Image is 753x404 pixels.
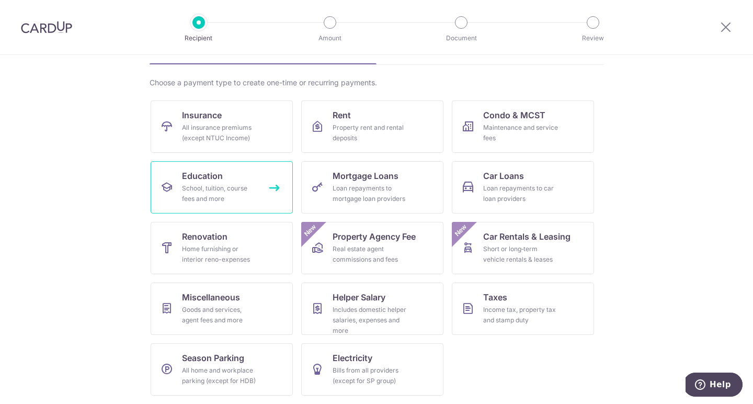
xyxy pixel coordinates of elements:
a: Car LoansLoan repayments to car loan providers [452,161,594,214]
div: Choose a payment type to create one-time or recurring payments. [150,77,603,88]
a: TaxesIncome tax, property tax and stamp duty [452,283,594,335]
a: Car Rentals & LeasingShort or long‑term vehicle rentals & leasesNew [452,222,594,274]
div: Bills from all providers (except for SP group) [333,365,408,386]
a: RentProperty rent and rental deposits [301,100,443,153]
span: Car Loans [483,170,524,182]
div: Loan repayments to mortgage loan providers [333,183,408,204]
p: Amount [291,33,369,43]
div: All home and workplace parking (except for HDB) [182,365,257,386]
p: Document [423,33,500,43]
div: Short or long‑term vehicle rentals & leases [483,244,558,265]
a: Property Agency FeeReal estate agent commissions and feesNew [301,222,443,274]
span: Help [24,7,45,17]
span: Car Rentals & Leasing [483,230,571,243]
a: Condo & MCSTMaintenance and service fees [452,100,594,153]
span: Renovation [182,230,227,243]
span: Education [182,170,223,182]
a: Mortgage LoansLoan repayments to mortgage loan providers [301,161,443,214]
span: Miscellaneous [182,291,240,304]
span: New [302,222,319,239]
a: Helper SalaryIncludes domestic helper salaries, expenses and more [301,283,443,335]
span: Rent [333,109,351,121]
a: MiscellaneousGoods and services, agent fees and more [151,283,293,335]
div: Maintenance and service fees [483,122,558,143]
div: All insurance premiums (except NTUC Income) [182,122,257,143]
div: Includes domestic helper salaries, expenses and more [333,305,408,336]
div: School, tuition, course fees and more [182,183,257,204]
div: Loan repayments to car loan providers [483,183,558,204]
span: Taxes [483,291,507,304]
span: Electricity [333,352,372,364]
a: EducationSchool, tuition, course fees and more [151,161,293,214]
img: CardUp [21,21,72,33]
a: RenovationHome furnishing or interior reno-expenses [151,222,293,274]
div: Property rent and rental deposits [333,122,408,143]
iframe: Opens a widget where you can find more information [686,373,743,399]
div: Goods and services, agent fees and more [182,305,257,326]
div: Home furnishing or interior reno-expenses [182,244,257,265]
span: Season Parking [182,352,244,364]
a: Season ParkingAll home and workplace parking (except for HDB) [151,343,293,396]
span: Mortgage Loans [333,170,398,182]
a: InsuranceAll insurance premiums (except NTUC Income) [151,100,293,153]
span: Helper Salary [333,291,385,304]
a: ElectricityBills from all providers (except for SP group) [301,343,443,396]
span: Condo & MCST [483,109,545,121]
p: Recipient [160,33,237,43]
p: Review [554,33,632,43]
span: Property Agency Fee [333,230,416,243]
span: New [452,222,470,239]
div: Income tax, property tax and stamp duty [483,305,558,326]
div: Real estate agent commissions and fees [333,244,408,265]
span: Insurance [182,109,222,121]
